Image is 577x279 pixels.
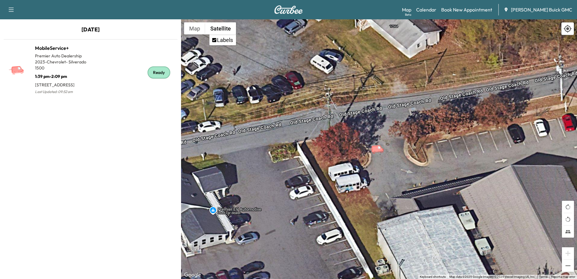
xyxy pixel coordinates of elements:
[368,139,390,149] gmp-advanced-marker: MobileService+
[35,44,91,52] h1: MobileService+
[217,37,233,43] label: Labels
[35,88,91,96] p: Last Updated: 09:52 am
[539,275,547,278] a: Terms (opens in new tab)
[35,53,91,59] p: Premier Auto Dealership
[562,226,574,238] button: Tilt map
[449,275,535,278] span: Map data ©2025 Google Imagery ©2025 Vexcel Imaging US, Inc.
[148,66,170,79] div: Ready
[562,247,574,259] button: Zoom in
[35,59,91,71] p: 2023 - Chevrolet - Silverado 1500
[209,34,236,45] ul: Show satellite imagery
[562,201,574,213] button: Rotate map clockwise
[405,12,411,17] div: Beta
[416,6,436,13] a: Calendar
[35,71,91,79] p: 1:39 pm - 2:09 pm
[210,35,235,45] li: Labels
[274,5,303,14] img: Curbee Logo
[183,271,202,279] img: Google
[183,271,202,279] a: Open this area in Google Maps (opens a new window)
[561,22,574,35] div: Recenter map
[441,6,492,13] a: Book New Appointment
[511,6,572,13] span: [PERSON_NAME] Buick GMC
[551,275,575,278] a: Report a map error
[402,6,411,13] a: MapBeta
[420,275,446,279] button: Keyboard shortcuts
[562,213,574,225] button: Rotate map counterclockwise
[184,22,205,34] button: Show street map
[35,79,91,88] p: [STREET_ADDRESS]
[205,22,236,34] button: Show satellite imagery
[562,260,574,272] button: Zoom out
